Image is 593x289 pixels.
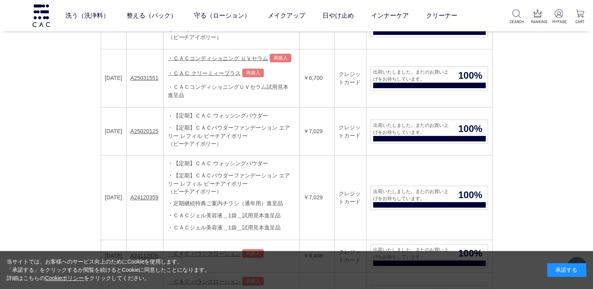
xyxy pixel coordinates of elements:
div: ・【定期】ＣＡＣパウダーファンデーション エアリー レフィル ピーチアイボリー [168,172,295,188]
div: 承諾する [547,263,586,277]
a: A25031551 [131,75,159,81]
div: （ピーチアイボリー） [168,140,295,148]
a: A25020125 [131,128,159,134]
a: 出荷いたしました。またのお買い上げをお待ちしています。 100% [370,186,488,210]
span: 出荷いたしました。またのお買い上げをお待ちしています。 [371,188,453,202]
a: 出荷いたしました。またのお買い上げをお待ちしています。 100% [370,119,488,144]
td: ￥7,029 [299,155,335,240]
a: Cookieポリシー [45,275,84,281]
td: ￥7,029 [299,107,335,155]
p: SEARCH [510,19,523,25]
div: （ピーチアイボリー） [168,188,295,195]
a: MYPAGE [552,9,566,25]
td: [DATE] [101,49,126,107]
a: ・ＣＡＣ バランスローション [168,251,241,257]
div: ・【定期】ＣＡＣパウダーファンデーション エアリー レフィル ピーチアイボリー [168,124,295,140]
td: クレジットカード [335,155,366,240]
td: クレジットカード [335,49,366,107]
a: メイクアップ [267,5,305,27]
p: MYPAGE [552,19,566,25]
td: クレジットカード [335,240,366,272]
a: 再購入 [242,69,264,77]
span: 100% [453,188,488,202]
td: [DATE] [101,107,126,155]
div: ・ＣＡＣジェル美容液＿1袋＿試用見本進呈品 [168,224,295,232]
a: 出荷いたしました。またのお買い上げをお待ちしています。 100% [370,66,488,90]
a: RANKING [531,9,544,25]
div: ・ＣＡＣコンディショニングＵＶセラム試用見本 進呈品 [168,83,295,99]
img: logo [31,4,51,27]
a: 出荷いたしました。またのお買い上げをお待ちしています。 100% [370,244,488,268]
div: ・【定期】ＣＡＣ ウォッシングパウダー [168,159,295,168]
a: A24120359 [131,194,159,200]
p: RANKING [531,19,544,25]
a: SEARCH [510,9,523,25]
td: ￥6,498 [299,240,335,272]
span: 出荷いたしました。またのお買い上げをお待ちしています。 [371,69,453,83]
span: 100% [453,122,488,136]
a: 整える（パック） [126,5,176,27]
td: クレジットカード [335,107,366,155]
p: CART [573,19,587,25]
a: 再購入 [270,54,291,62]
td: [DATE] [101,240,126,272]
div: ・【定期】ＣＡＣ ウォッシングパウダー [168,112,295,120]
a: ・ＣＡＣコンディショニング ＵＶセラム [168,55,268,61]
a: 洗う（洗浄料） [65,5,109,27]
span: 100% [453,69,488,83]
span: 100% [453,246,488,260]
td: ￥6,700 [299,49,335,107]
span: 出荷いたしました。またのお買い上げをお待ちしています。 [371,246,453,260]
a: CART [573,9,587,25]
a: インナーケア [371,5,408,27]
a: 日やけ止め [322,5,354,27]
a: 守る（ローション） [194,5,250,27]
td: [DATE] [101,155,126,240]
div: ・ＣＡＣジェル美容液＿1袋＿試用見本進呈品 [168,211,295,220]
span: 出荷いたしました。またのお買い上げをお待ちしています。 [371,122,453,136]
div: 当サイトでは、お客様へのサービス向上のためにCookieを使用します。 「承諾する」をクリックするか閲覧を続けるとCookieに同意したことになります。 詳細はこちらの をクリックしてください。 [7,258,210,282]
a: クリーナー [426,5,457,27]
a: 再購入 [242,249,264,258]
a: ・ＣＡＣ クリーミィープラス [168,70,241,76]
div: ・定期継続特典ご案内チラシ（通年用）進呈品 [168,199,295,208]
